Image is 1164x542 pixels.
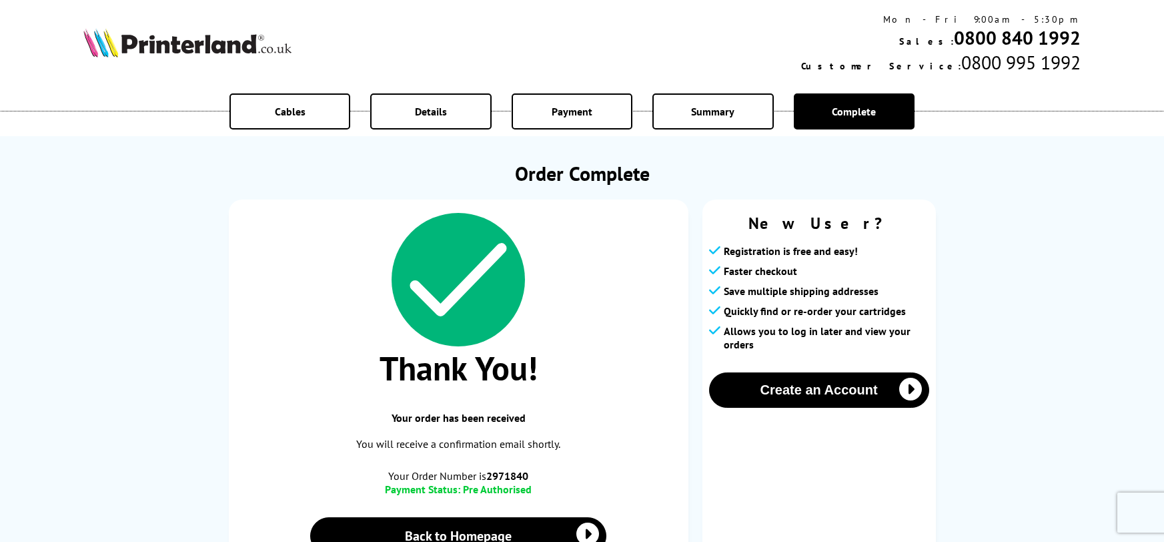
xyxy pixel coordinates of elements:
span: Sales: [899,35,954,47]
h1: Order Complete [229,160,936,186]
a: 0800 840 1992 [954,25,1081,50]
span: Details [415,105,447,118]
span: Your order has been received [242,411,675,425]
span: Cables [275,105,306,118]
button: Create an Account [709,372,929,408]
span: Faster checkout [724,264,797,278]
span: Registration is free and easy! [724,244,858,258]
span: Your Order Number is [242,469,675,483]
span: Allows you to log in later and view your orders [724,324,929,351]
span: Thank You! [242,346,675,390]
span: Quickly find or re-order your cartridges [724,304,906,318]
span: Customer Service: [801,60,961,72]
span: Complete [832,105,876,118]
span: Payment Status: [385,483,460,496]
span: Pre Authorised [463,483,532,496]
span: Save multiple shipping addresses [724,284,879,298]
div: Mon - Fri 9:00am - 5:30pm [801,13,1081,25]
b: 2971840 [486,469,528,483]
span: Payment [552,105,592,118]
p: You will receive a confirmation email shortly. [242,435,675,453]
span: 0800 995 1992 [961,50,1081,75]
span: Summary [691,105,734,118]
img: Printerland Logo [83,28,292,57]
span: New User? [709,213,929,234]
